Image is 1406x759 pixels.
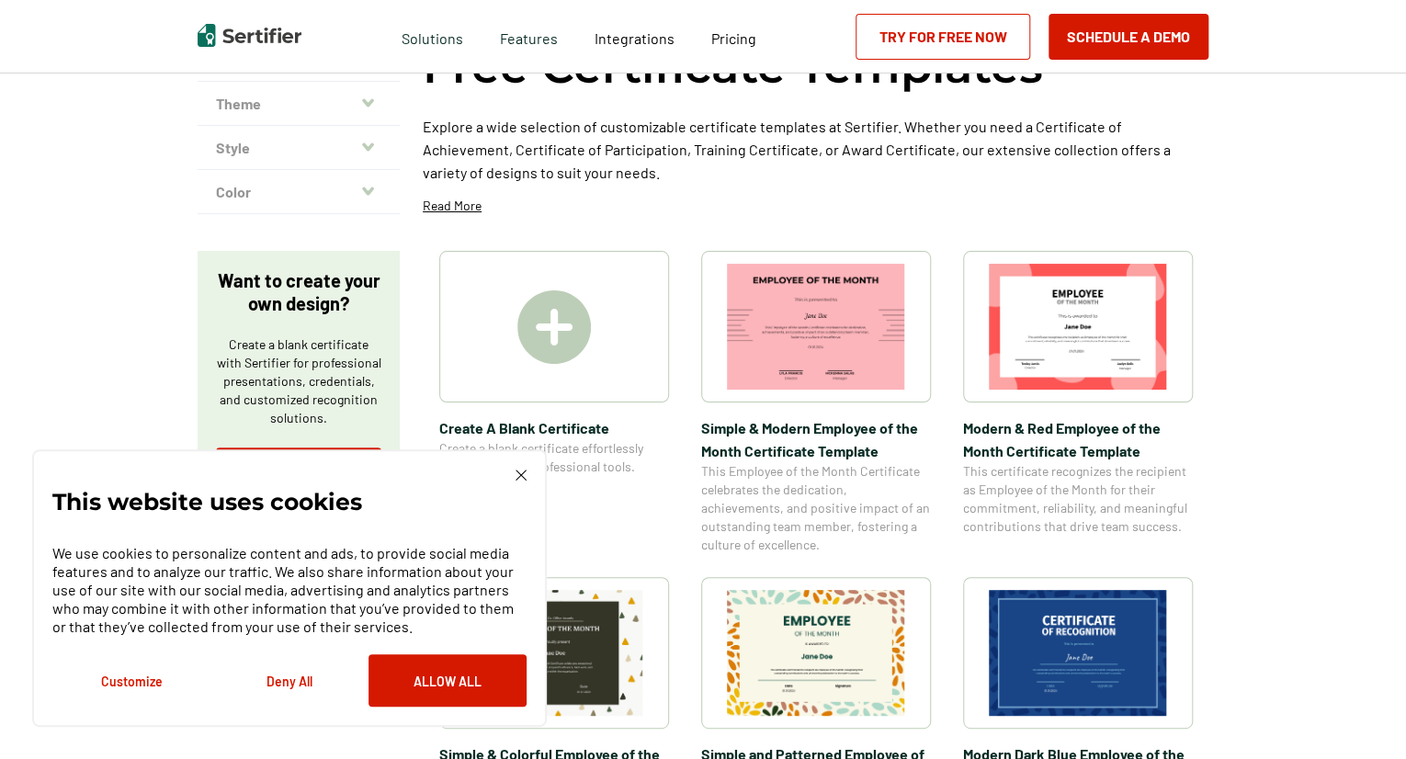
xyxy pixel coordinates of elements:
[216,269,381,315] p: Want to create your own design?
[856,14,1030,60] a: Try for Free Now
[423,115,1208,184] p: Explore a wide selection of customizable certificate templates at Sertifier. Whether you need a C...
[369,654,527,707] button: Allow All
[516,470,527,481] img: Cookie Popup Close
[198,170,400,214] button: Color
[963,251,1193,554] a: Modern & Red Employee of the Month Certificate TemplateModern & Red Employee of the Month Certifi...
[402,25,463,48] span: Solutions
[701,462,931,554] span: This Employee of the Month Certificate celebrates the dedication, achievements, and positive impa...
[198,82,400,126] button: Theme
[595,29,675,47] span: Integrations
[423,197,482,215] p: Read More
[465,590,643,716] img: Simple & Colorful Employee of the Month Certificate Template
[989,590,1167,716] img: Modern Dark Blue Employee of the Month Certificate Template
[198,24,301,47] img: Sertifier | Digital Credentialing Platform
[727,264,905,390] img: Simple & Modern Employee of the Month Certificate Template
[517,290,591,364] img: Create A Blank Certificate
[1049,14,1208,60] button: Schedule a Demo
[52,544,527,636] p: We use cookies to personalize content and ads, to provide social media features and to analyze ou...
[439,416,669,439] span: Create A Blank Certificate
[52,654,210,707] button: Customize
[963,416,1193,462] span: Modern & Red Employee of the Month Certificate Template
[210,654,369,707] button: Deny All
[500,25,558,48] span: Features
[701,416,931,462] span: Simple & Modern Employee of the Month Certificate Template
[701,251,931,554] a: Simple & Modern Employee of the Month Certificate TemplateSimple & Modern Employee of the Month C...
[216,447,381,493] a: Try for Free Now
[711,29,756,47] span: Pricing
[711,25,756,48] a: Pricing
[198,126,400,170] button: Style
[439,439,669,476] span: Create a blank certificate effortlessly using Sertifier’s professional tools.
[595,25,675,48] a: Integrations
[989,264,1167,390] img: Modern & Red Employee of the Month Certificate Template
[727,590,905,716] img: Simple and Patterned Employee of the Month Certificate Template
[216,335,381,427] p: Create a blank certificate with Sertifier for professional presentations, credentials, and custom...
[963,462,1193,536] span: This certificate recognizes the recipient as Employee of the Month for their commitment, reliabil...
[52,493,362,511] p: This website uses cookies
